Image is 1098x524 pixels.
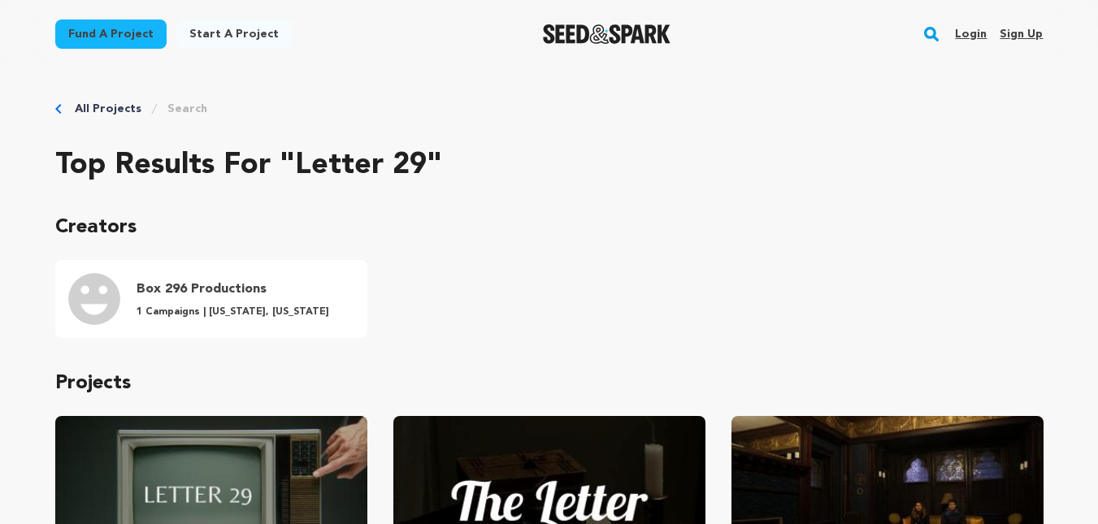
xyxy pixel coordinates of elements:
[167,101,207,117] a: Search
[55,149,1044,182] h2: Top results for "letter 29"
[75,101,141,117] a: All Projects
[543,24,671,44] a: Seed&Spark Homepage
[55,19,167,49] a: Fund a project
[137,305,329,318] p: 1 Campaigns | [US_STATE], [US_STATE]
[1000,21,1043,47] a: Sign up
[55,214,1044,240] p: Creators
[55,370,1044,396] p: Projects
[55,260,367,338] a: Box 296 Productions Profile
[955,21,987,47] a: Login
[68,273,120,325] img: user.png
[543,24,671,44] img: Seed&Spark Logo Dark Mode
[176,19,292,49] a: Start a project
[137,279,329,299] h4: Box 296 Productions
[55,101,1044,117] div: Breadcrumb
